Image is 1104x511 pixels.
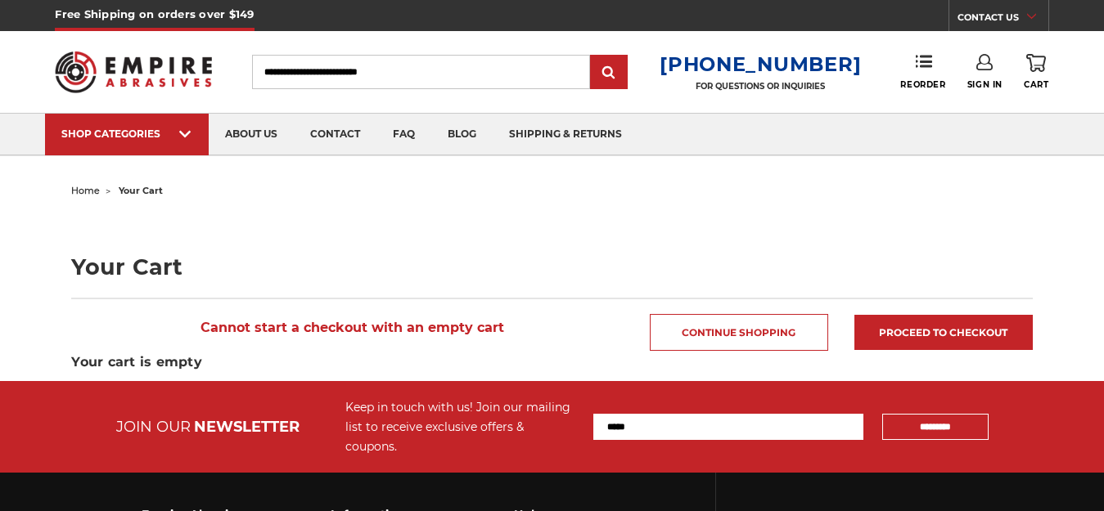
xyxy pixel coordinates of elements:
span: NEWSLETTER [194,418,300,436]
a: Cart [1024,54,1048,90]
h3: Your cart is empty [71,352,1032,372]
input: Submit [593,56,625,89]
a: faq [376,114,431,155]
h1: Your Cart [71,256,1032,278]
a: shipping & returns [493,114,638,155]
span: Reorder [900,79,945,90]
a: Continue Shopping [650,314,828,351]
p: FOR QUESTIONS OR INQUIRIES [660,81,861,92]
a: CONTACT US [958,8,1048,31]
span: Cart [1024,79,1048,90]
a: about us [209,114,294,155]
span: Sign In [967,79,1003,90]
div: Keep in touch with us! Join our mailing list to receive exclusive offers & coupons. [345,397,577,456]
a: contact [294,114,376,155]
div: SHOP CATEGORIES [61,128,192,140]
span: your cart [119,185,163,196]
a: home [71,185,100,196]
span: JOIN OUR [116,418,191,436]
a: blog [431,114,493,155]
a: Proceed to checkout [854,315,1033,350]
img: Empire Abrasives [55,41,212,102]
span: Cannot start a checkout with an empty cart [71,312,632,343]
a: Reorder [900,54,945,89]
a: [PHONE_NUMBER] [660,52,861,76]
